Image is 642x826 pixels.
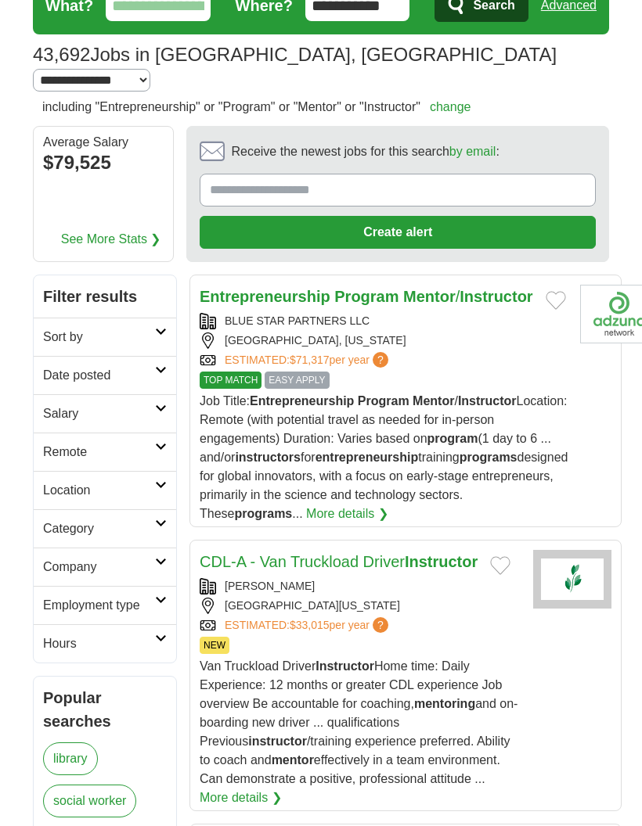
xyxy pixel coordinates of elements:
[290,619,330,631] span: $33,015
[43,686,167,733] h2: Popular searches
[200,553,478,570] a: CDL-A - Van Truckload DriverInstructor
[200,288,533,305] a: Entrepreneurship Program Mentor/Instructor
[43,742,98,775] a: library
[546,291,566,310] button: Add to favorite jobs
[460,288,532,305] strong: Instructor
[533,550,611,609] img: Schneider logo
[225,580,315,592] a: [PERSON_NAME]
[61,230,161,249] a: See More Stats ❯
[234,507,292,520] strong: programs
[316,451,419,464] strong: entrepreneurship
[414,697,475,710] strong: mentoring
[225,352,391,368] a: ESTIMATED:$71,317per year?
[460,451,518,464] strong: programs
[43,366,155,385] h2: Date posted
[34,394,176,433] a: Salary
[33,44,557,65] h1: Jobs in [GEOGRAPHIC_DATA], [GEOGRAPHIC_DATA]
[34,356,176,394] a: Date posted
[34,509,176,548] a: Category
[33,41,90,69] span: 43,692
[43,785,136,817] a: social worker
[316,659,374,673] strong: Instructor
[250,394,354,408] strong: Entrepreneurship
[334,288,399,305] strong: Program
[43,558,155,576] h2: Company
[403,288,456,305] strong: Mentor
[200,288,330,305] strong: Entrepreneurship
[235,451,301,464] strong: instructors
[200,659,518,785] span: Van Truckload Driver Home time: Daily Experience: 12 months or greater CDL experience Job overvie...
[43,328,155,347] h2: Sort by
[248,734,307,748] strong: instructor
[430,100,471,113] a: change
[413,394,454,408] strong: Mentor
[405,553,478,570] strong: Instructor
[43,443,155,461] h2: Remote
[34,471,176,509] a: Location
[43,136,164,149] div: Average Salary
[200,637,229,654] span: NEW
[272,753,314,767] strong: mentor
[306,505,388,523] a: More details ❯
[200,313,568,329] div: BLUE STAR PARTNERS LLC
[200,394,568,520] span: Job Title: / Location: Remote (with potential travel as needed for in-person engagements) Duratio...
[458,394,517,408] strong: Instructor
[34,275,176,318] h2: Filter results
[231,142,499,161] span: Receive the newest jobs for this search :
[449,145,496,158] a: by email
[200,788,282,807] a: More details ❯
[43,404,155,423] h2: Salary
[34,586,176,624] a: Employment type
[358,394,409,408] strong: Program
[200,372,261,389] span: TOP MATCH
[34,433,176,471] a: Remote
[43,596,155,615] h2: Employment type
[34,548,176,586] a: Company
[43,149,164,177] div: $79,525
[43,519,155,538] h2: Category
[200,598,521,614] div: [GEOGRAPHIC_DATA][US_STATE]
[427,432,478,445] strong: program
[265,372,329,389] span: EASY APPLY
[43,481,155,500] h2: Location
[42,98,471,117] h2: including "Entrepreneurship" or "Program" or "Mentor" or "Instructor"
[34,624,176,663] a: Hours
[490,556,510,575] button: Add to favorite jobs
[43,634,155,653] h2: Hours
[225,617,391,634] a: ESTIMATED:$33,015per year?
[200,216,596,249] button: Create alert
[34,318,176,356] a: Sort by
[373,352,388,368] span: ?
[200,332,568,349] div: [GEOGRAPHIC_DATA], [US_STATE]
[290,354,330,366] span: $71,317
[373,617,388,633] span: ?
